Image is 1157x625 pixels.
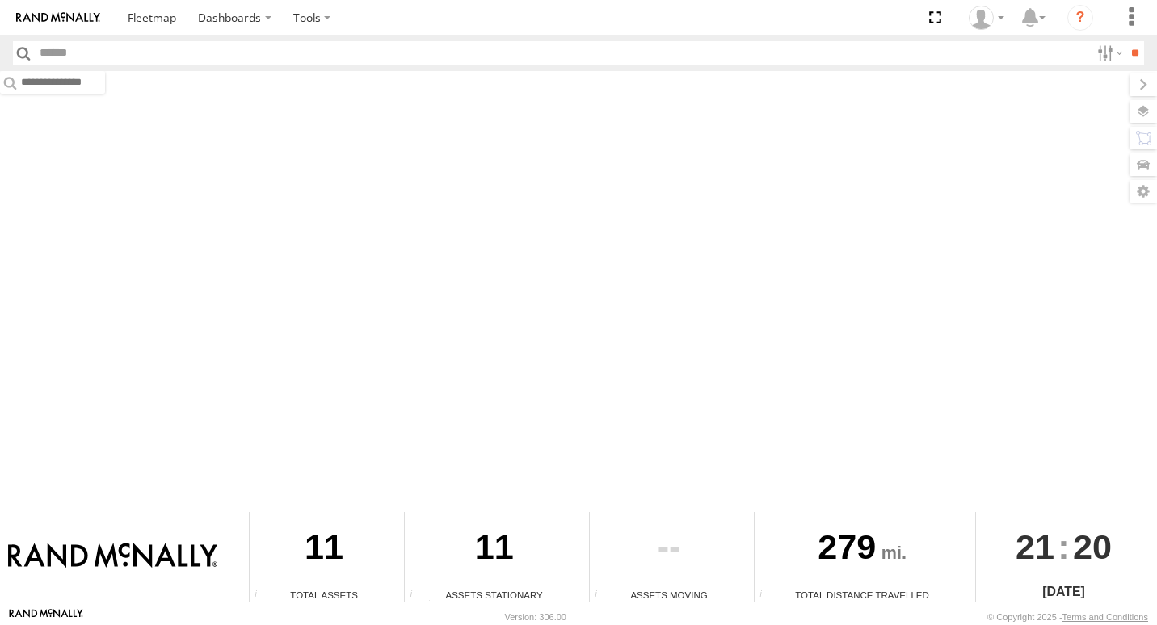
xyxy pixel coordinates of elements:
[590,588,748,602] div: Assets Moving
[987,612,1148,622] div: © Copyright 2025 -
[8,543,217,570] img: Rand McNally
[405,512,583,588] div: 11
[1091,41,1125,65] label: Search Filter Options
[976,582,1151,602] div: [DATE]
[16,12,100,23] img: rand-logo.svg
[250,589,274,602] div: Total number of Enabled Assets
[755,589,779,602] div: Total distance travelled by all assets within specified date range and applied filters
[755,588,970,602] div: Total Distance Travelled
[1062,612,1148,622] a: Terms and Conditions
[976,512,1151,581] div: :
[250,588,398,602] div: Total Assets
[505,612,566,622] div: Version: 306.00
[1016,512,1054,581] span: 21
[590,589,614,602] div: Total number of assets current in transit.
[9,609,83,625] a: Visit our Website
[1130,180,1157,203] label: Map Settings
[755,512,970,588] div: 279
[405,588,583,602] div: Assets Stationary
[405,589,429,602] div: Total number of assets current stationary.
[963,6,1010,30] div: Valeo Dash
[250,512,398,588] div: 11
[1067,5,1093,31] i: ?
[1073,512,1112,581] span: 20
